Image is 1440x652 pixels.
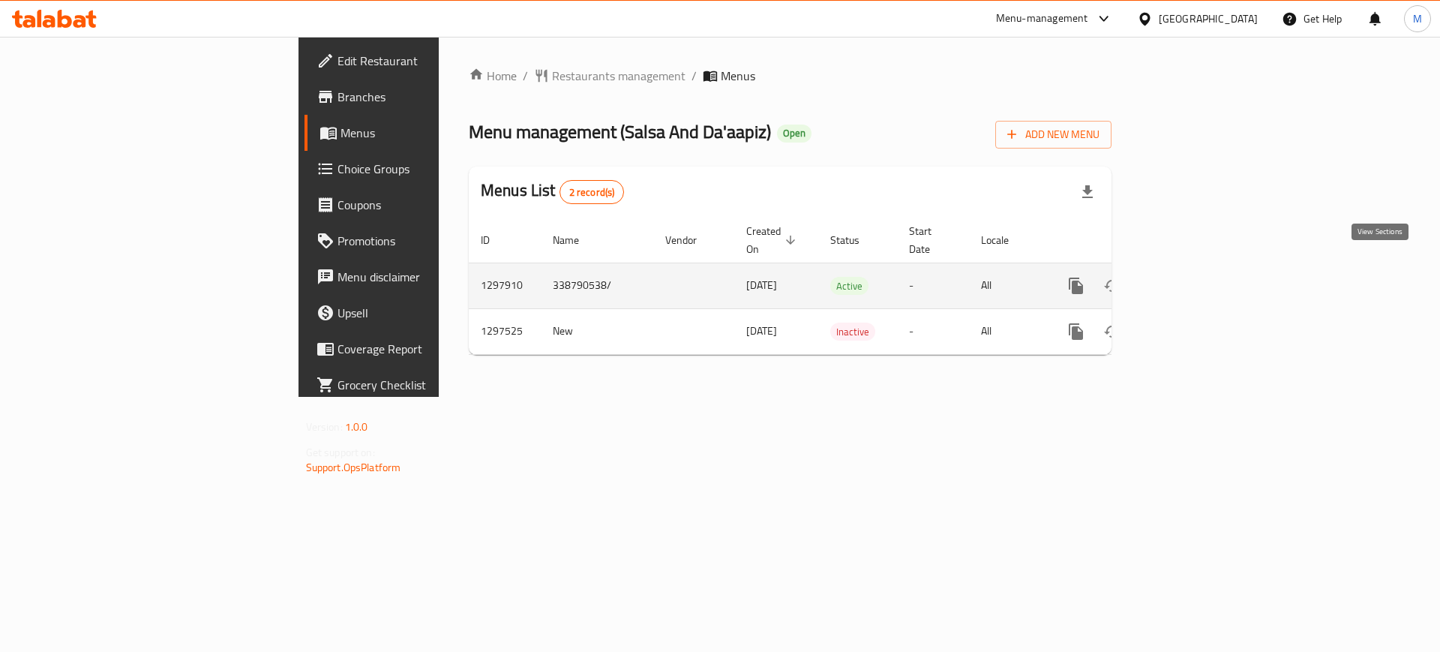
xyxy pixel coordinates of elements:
th: Actions [1046,218,1214,263]
span: Active [830,278,868,295]
button: more [1058,268,1094,304]
span: Menus [721,67,755,85]
a: Promotions [304,223,539,259]
span: Choice Groups [337,160,527,178]
button: Change Status [1094,268,1130,304]
a: Upsell [304,295,539,331]
span: Branches [337,88,527,106]
span: Promotions [337,232,527,250]
nav: breadcrumb [469,67,1111,85]
span: Restaurants management [552,67,685,85]
span: Get support on: [306,443,375,462]
span: Inactive [830,323,875,341]
span: Open [777,127,811,140]
td: New [541,308,653,354]
span: M [1413,11,1422,27]
span: 1.0.0 [345,417,368,437]
button: Add New Menu [995,121,1111,149]
div: Open [777,125,811,143]
a: Edit Restaurant [304,43,539,79]
span: Grocery Checklist [337,376,527,394]
a: Coupons [304,187,539,223]
span: Menus [340,124,527,142]
span: Status [830,231,879,249]
a: Support.OpsPlatform [306,458,401,477]
button: Change Status [1094,314,1130,350]
span: Upsell [337,304,527,322]
span: ID [481,231,509,249]
span: Menu disclaimer [337,268,527,286]
span: Vendor [665,231,716,249]
span: [DATE] [746,275,777,295]
a: Branches [304,79,539,115]
li: / [691,67,697,85]
span: Version: [306,417,343,437]
span: Add New Menu [1007,125,1099,144]
a: Restaurants management [534,67,685,85]
span: 2 record(s) [560,185,624,200]
td: 338790538/ [541,263,653,308]
span: Menu management ( Salsa And Da'aapiz ) [469,115,771,149]
div: [GEOGRAPHIC_DATA] [1159,11,1258,27]
span: Coupons [337,196,527,214]
div: Total records count [559,180,625,204]
table: enhanced table [469,218,1214,355]
h2: Menus List [481,179,624,204]
td: - [897,308,969,354]
span: Created On [746,222,800,258]
td: All [969,263,1046,308]
td: - [897,263,969,308]
span: [DATE] [746,321,777,341]
span: Name [553,231,598,249]
div: Export file [1069,174,1105,210]
a: Menu disclaimer [304,259,539,295]
a: Grocery Checklist [304,367,539,403]
a: Coverage Report [304,331,539,367]
a: Menus [304,115,539,151]
div: Menu-management [996,10,1088,28]
span: Start Date [909,222,951,258]
button: more [1058,314,1094,350]
td: All [969,308,1046,354]
span: Coverage Report [337,340,527,358]
span: Edit Restaurant [337,52,527,70]
div: Inactive [830,323,875,341]
a: Choice Groups [304,151,539,187]
span: Locale [981,231,1028,249]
